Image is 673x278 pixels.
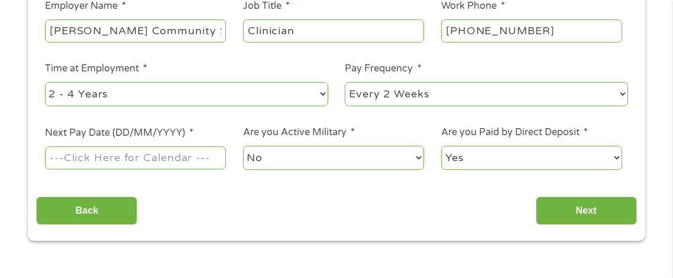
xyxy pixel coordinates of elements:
label: Are you Active Military [243,126,355,139]
input: Next [536,197,637,225]
label: Next Pay Date (DD/MM/YYYY) [45,127,193,139]
input: Walmart [45,19,226,42]
label: Are you Paid by Direct Deposit [441,126,588,139]
label: Time at Employment [45,63,147,75]
label: Pay Frequency [345,63,421,75]
input: (231) 754-4010 [441,19,622,42]
input: Cashier [243,19,424,42]
input: Back [36,197,137,225]
input: ---Click Here for Calendar --- [45,146,226,169]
